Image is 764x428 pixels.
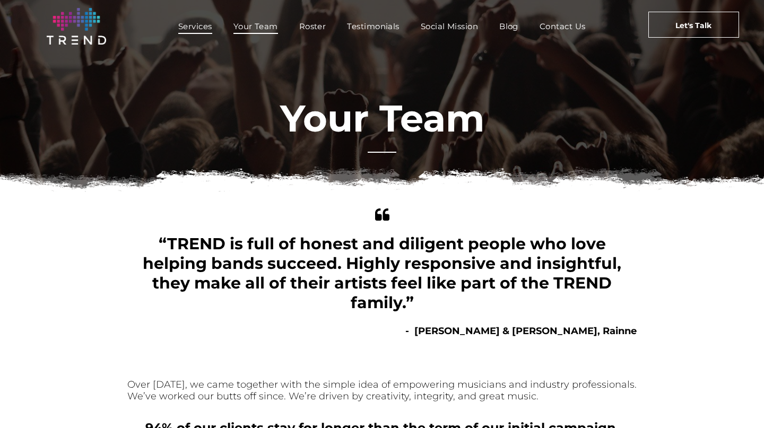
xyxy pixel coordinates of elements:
[178,19,212,34] span: Services
[289,19,337,34] a: Roster
[489,19,529,34] a: Blog
[410,19,489,34] a: Social Mission
[711,377,764,428] iframe: Chat Widget
[280,95,484,141] font: Your Team
[168,19,223,34] a: Services
[336,19,410,34] a: Testimonials
[405,325,637,337] b: - [PERSON_NAME] & [PERSON_NAME], Rainne
[648,12,739,38] a: Let's Talk
[143,234,621,312] span: “TREND is full of honest and diligent people who love helping bands succeed. Highly responsive an...
[47,8,106,45] img: logo
[675,12,711,39] span: Let's Talk
[223,19,289,34] a: Your Team
[529,19,596,34] a: Contact Us
[127,379,637,402] font: Over [DATE], we came together with the simple idea of empowering musicians and industry professio...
